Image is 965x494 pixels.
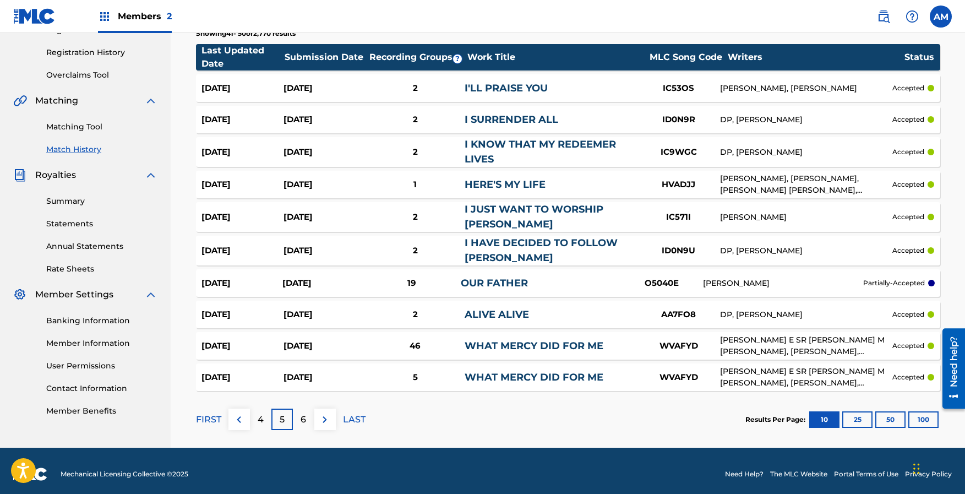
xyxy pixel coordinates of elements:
[201,82,283,95] div: [DATE]
[645,51,727,64] div: MLC Song Code
[366,308,464,321] div: 2
[465,371,603,383] a: WHAT MERCY DID FOR ME
[201,308,283,321] div: [DATE]
[144,288,157,301] img: expand
[366,211,464,224] div: 2
[720,114,893,126] div: DP, [PERSON_NAME]
[720,245,893,257] div: DP, [PERSON_NAME]
[465,138,616,165] a: I KNOW THAT MY REDEEMER LIVES
[283,340,366,352] div: [DATE]
[913,452,920,485] div: Drag
[725,469,764,479] a: Need Help?
[637,371,720,384] div: WVAFYD
[465,237,618,264] a: I HAVE DECIDED TO FOLLOW [PERSON_NAME]
[366,82,464,95] div: 2
[873,6,895,28] a: Public Search
[196,413,221,426] p: FIRST
[892,246,924,256] p: accepted
[863,278,925,288] p: partially-accepted
[892,115,924,124] p: accepted
[201,211,283,224] div: [DATE]
[46,241,157,252] a: Annual Statements
[35,94,78,107] span: Matching
[46,144,157,155] a: Match History
[910,441,965,494] div: Chat Widget
[892,180,924,189] p: accepted
[728,51,904,64] div: Writers
[282,277,363,290] div: [DATE]
[35,169,76,182] span: Royalties
[283,82,366,95] div: [DATE]
[366,245,464,257] div: 2
[637,340,720,352] div: WVAFYD
[465,113,558,126] a: I SURRENDER ALL
[875,411,906,428] button: 50
[201,277,282,290] div: [DATE]
[343,413,366,426] p: LAST
[283,211,366,224] div: [DATE]
[901,6,923,28] div: Help
[892,310,924,319] p: accepted
[46,383,157,394] a: Contact Information
[283,245,366,257] div: [DATE]
[906,10,919,23] img: help
[35,288,113,301] span: Member Settings
[46,69,157,81] a: Overclaims Tool
[930,6,952,28] div: User Menu
[465,82,548,94] a: I'LL PRAISE YOU
[366,146,464,159] div: 2
[144,169,157,182] img: expand
[368,51,467,64] div: Recording Groups
[46,121,157,133] a: Matching Tool
[904,51,934,64] div: Status
[720,366,893,389] div: [PERSON_NAME] E SR [PERSON_NAME] M [PERSON_NAME], [PERSON_NAME], [PERSON_NAME] [PERSON_NAME] [PER...
[745,415,808,425] p: Results Per Page:
[934,324,965,412] iframe: Resource Center
[201,44,284,70] div: Last Updated Date
[720,173,893,196] div: [PERSON_NAME], [PERSON_NAME], [PERSON_NAME] [PERSON_NAME], [PERSON_NAME]
[46,405,157,417] a: Member Benefits
[366,371,464,384] div: 5
[720,334,893,357] div: [PERSON_NAME] E SR [PERSON_NAME] M [PERSON_NAME], [PERSON_NAME], [PERSON_NAME] [PERSON_NAME] [PER...
[637,245,720,257] div: ID0N9U
[46,263,157,275] a: Rate Sheets
[366,113,464,126] div: 2
[13,94,27,107] img: Matching
[46,338,157,349] a: Member Information
[201,113,283,126] div: [DATE]
[637,113,720,126] div: ID0N9R
[366,178,464,191] div: 1
[809,411,839,428] button: 10
[892,147,924,157] p: accepted
[842,411,873,428] button: 25
[637,82,720,95] div: IC53OS
[366,340,464,352] div: 46
[720,309,893,321] div: DP, [PERSON_NAME]
[201,245,283,257] div: [DATE]
[46,196,157,207] a: Summary
[637,146,720,159] div: IC9WGC
[46,47,157,58] a: Registration History
[720,211,893,223] div: [PERSON_NAME]
[46,360,157,372] a: User Permissions
[144,94,157,107] img: expand
[283,371,366,384] div: [DATE]
[892,83,924,93] p: accepted
[465,203,603,230] a: I JUST WANT TO WORSHIP [PERSON_NAME]
[61,469,188,479] span: Mechanical Licensing Collective © 2025
[13,288,26,301] img: Member Settings
[461,277,528,289] a: OUR FATHER
[720,83,893,94] div: [PERSON_NAME], [PERSON_NAME]
[877,10,890,23] img: search
[834,469,898,479] a: Portal Terms of Use
[467,51,644,64] div: Work Title
[13,169,26,182] img: Royalties
[283,146,366,159] div: [DATE]
[301,413,306,426] p: 6
[196,29,296,39] p: Showing 41 - 50 of 2,770 results
[703,278,863,289] div: [PERSON_NAME]
[905,469,952,479] a: Privacy Policy
[283,308,366,321] div: [DATE]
